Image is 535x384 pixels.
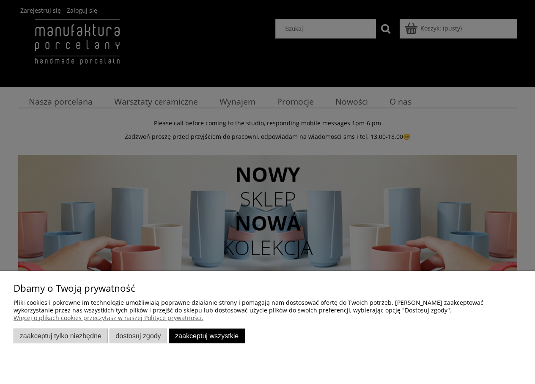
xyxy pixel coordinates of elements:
[14,285,521,292] p: Dbamy o Twoją prywatność
[110,329,167,343] button: Dostosuj zgody
[169,329,245,343] button: Zaakceptuj wszystkie
[14,329,108,343] button: Zaakceptuj tylko niezbędne
[14,314,203,322] a: Więcej o plikach cookies przeczytasz w naszej Polityce prywatności.
[14,299,521,314] p: Pliki cookies i pokrewne im technologie umożliwiają poprawne działanie strony i pomagają nam dost...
